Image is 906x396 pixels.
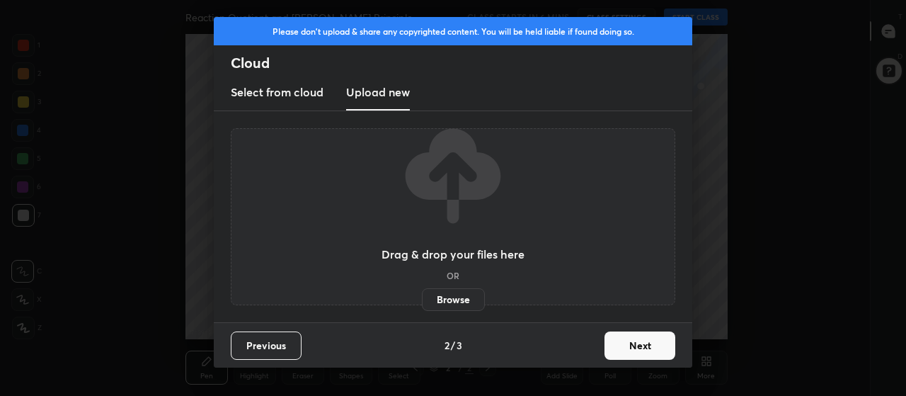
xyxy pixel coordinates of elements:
[445,338,449,353] h4: 2
[382,249,524,260] h3: Drag & drop your files here
[457,338,462,353] h4: 3
[451,338,455,353] h4: /
[231,54,692,72] h2: Cloud
[231,332,302,360] button: Previous
[214,17,692,45] div: Please don't upload & share any copyrighted content. You will be held liable if found doing so.
[231,84,323,101] h3: Select from cloud
[604,332,675,360] button: Next
[346,84,410,101] h3: Upload new
[447,271,459,280] h5: OR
